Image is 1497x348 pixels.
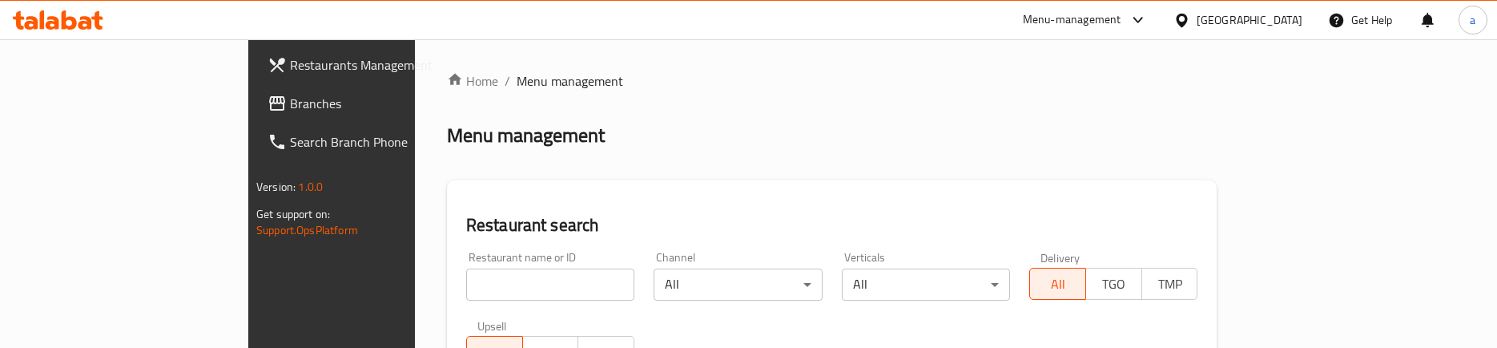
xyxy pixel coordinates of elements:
h2: Restaurant search [466,213,1198,237]
h2: Menu management [447,123,605,148]
button: TGO [1085,268,1142,300]
div: [GEOGRAPHIC_DATA] [1197,11,1302,29]
span: Restaurants Management [290,55,485,75]
span: Get support on: [256,204,330,225]
button: All [1029,268,1086,300]
span: TGO [1093,273,1136,296]
span: Branches [290,94,485,113]
span: Search Branch Phone [290,132,485,152]
span: TMP [1149,273,1192,296]
span: 1.0.0 [298,176,323,197]
label: Upsell [477,320,507,331]
input: Search for restaurant name or ID.. [466,269,634,301]
span: a [1470,11,1475,29]
span: Version: [256,176,296,197]
div: All [842,269,1010,301]
nav: breadcrumb [447,71,1217,91]
a: Restaurants Management [255,46,498,84]
a: Search Branch Phone [255,123,498,161]
li: / [505,71,510,91]
a: Support.OpsPlatform [256,220,358,241]
a: Branches [255,84,498,123]
button: TMP [1141,268,1198,300]
div: Menu-management [1023,10,1121,30]
div: All [654,269,822,301]
span: Menu management [517,71,623,91]
span: All [1036,273,1080,296]
label: Delivery [1040,252,1080,263]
